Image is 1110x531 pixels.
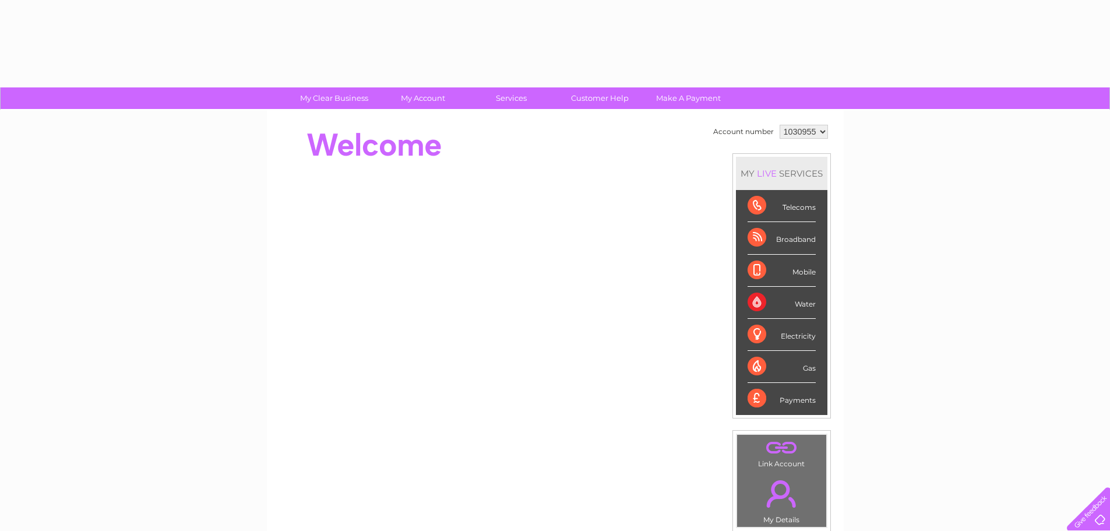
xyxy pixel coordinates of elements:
[748,190,816,222] div: Telecoms
[748,351,816,383] div: Gas
[640,87,737,109] a: Make A Payment
[375,87,471,109] a: My Account
[286,87,382,109] a: My Clear Business
[463,87,559,109] a: Services
[737,434,827,471] td: Link Account
[748,319,816,351] div: Electricity
[552,87,648,109] a: Customer Help
[755,168,779,179] div: LIVE
[740,438,823,458] a: .
[748,222,816,254] div: Broadband
[748,255,816,287] div: Mobile
[748,287,816,319] div: Water
[736,157,827,190] div: MY SERVICES
[748,383,816,414] div: Payments
[740,473,823,514] a: .
[710,122,777,142] td: Account number
[737,470,827,528] td: My Details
